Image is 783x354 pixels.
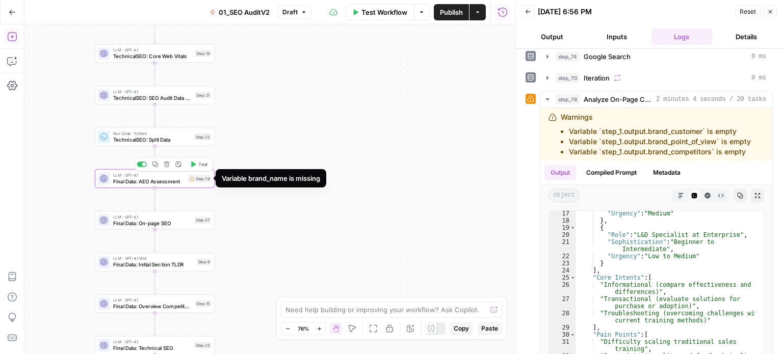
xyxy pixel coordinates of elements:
[113,339,191,345] span: LLM · GPT-4.1
[195,300,211,307] div: Step 15
[113,261,194,268] span: Final Data: Initial Section TLDR
[569,137,751,147] li: Variable `step_1.output.brand_point_of_view` is empty
[282,8,298,17] span: Draft
[346,4,413,20] button: Test Workflow
[549,310,576,324] div: 28
[298,324,309,333] span: 76%
[544,165,576,180] button: Output
[95,128,215,146] div: Run Code · PythonTechnicalSEO: Split DataStep 22
[540,70,772,86] button: 0 ms
[113,94,192,102] span: TechnicalSEO: SEO Audit Data Reorganization
[113,219,191,227] span: Final Data: On-page SEO
[187,159,211,170] button: Test
[549,217,576,224] div: 18
[740,7,756,16] span: Reset
[561,112,751,157] div: Warnings
[521,29,582,45] button: Output
[113,297,192,303] span: LLM · GPT-4.1
[113,255,194,261] span: LLM · GPT-4.1 Mini
[580,165,643,180] button: Compiled Prompt
[549,324,576,331] div: 29
[194,133,211,141] div: Step 22
[549,238,576,253] div: 21
[751,52,766,61] span: 0 ms
[153,229,156,252] g: Edge from step_57 to step_6
[113,130,191,137] span: Run Code · Python
[203,4,276,20] button: 01_SEO AuditV2
[434,4,469,20] button: Publish
[95,169,215,187] div: LLM · GPT-4.1Final Data: AEO AssessmentStep 79Test
[195,50,211,57] div: Step 19
[549,295,576,310] div: 27
[153,21,156,43] g: Edge from step_20 to step_19
[153,104,156,127] g: Edge from step_21 to step_22
[556,73,580,83] span: step_70
[113,89,192,95] span: LLM · GPT-4.1
[569,126,751,137] li: Variable `step_1.output.brand_customer` is empty
[188,175,211,182] div: Step 79
[194,217,211,224] div: Step 57
[549,274,576,281] div: 25
[450,322,473,335] button: Copy
[113,172,185,178] span: LLM · GPT-4.1
[735,5,761,18] button: Reset
[440,7,463,17] span: Publish
[586,29,647,45] button: Inputs
[195,92,211,99] div: Step 21
[153,313,156,335] g: Edge from step_15 to step_23
[153,187,156,210] g: Edge from step_79 to step_57
[656,95,766,104] span: 2 minutes 4 seconds / 20 tasks
[651,29,712,45] button: Logs
[549,338,576,352] div: 31
[556,94,580,104] span: step_78
[549,267,576,274] div: 24
[549,210,576,217] div: 17
[95,294,215,313] div: LLM · GPT-4.1Final Data: Overview Competitor AnalysisStep 15
[278,6,311,19] button: Draft
[570,224,576,231] span: Toggle code folding, rows 19 through 23
[153,63,156,85] g: Edge from step_19 to step_21
[95,44,215,63] div: LLM · GPT-4.1TechnicalSEO: Core Web VitalsStep 19
[647,165,687,180] button: Metadata
[549,281,576,295] div: 26
[540,91,772,107] button: 2 minutes 4 seconds / 20 tasks
[95,211,215,229] div: LLM · GPT-4.1Final Data: On-page SEOStep 57
[113,344,191,352] span: Final Data: Technical SEO
[113,135,191,143] span: TechnicalSEO: Split Data
[153,271,156,293] g: Edge from step_6 to step_15
[481,324,498,333] span: Paste
[584,73,610,83] span: Iteration
[113,214,191,220] span: LLM · GPT-4.1
[549,331,576,338] div: 30
[198,161,207,168] span: Test
[716,29,777,45] button: Details
[556,51,580,62] span: step_74
[549,253,576,260] div: 22
[549,231,576,238] div: 20
[113,47,192,53] span: LLM · GPT-4.1
[549,189,580,202] span: object
[113,177,185,185] span: Final Data: AEO Assessment
[196,258,211,265] div: Step 6
[113,303,192,310] span: Final Data: Overview Competitor Analysis
[219,7,270,17] span: 01_SEO AuditV2
[113,52,192,60] span: TechnicalSEO: Core Web Vitals
[549,260,576,267] div: 23
[95,253,215,271] div: LLM · GPT-4.1 MiniFinal Data: Initial Section TLDRStep 6
[361,7,407,17] span: Test Workflow
[584,51,631,62] span: Google Search
[194,342,211,349] div: Step 23
[570,331,576,338] span: Toggle code folding, rows 30 through 35
[477,322,502,335] button: Paste
[569,147,751,157] li: Variable `step_1.output.brand_competitors` is empty
[570,274,576,281] span: Toggle code folding, rows 25 through 29
[95,86,215,104] div: LLM · GPT-4.1TechnicalSEO: SEO Audit Data ReorganizationStep 21
[540,48,772,65] button: 0 ms
[584,94,652,104] span: Analyze On-Page Content
[751,73,766,83] span: 0 ms
[549,224,576,231] div: 19
[454,324,469,333] span: Copy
